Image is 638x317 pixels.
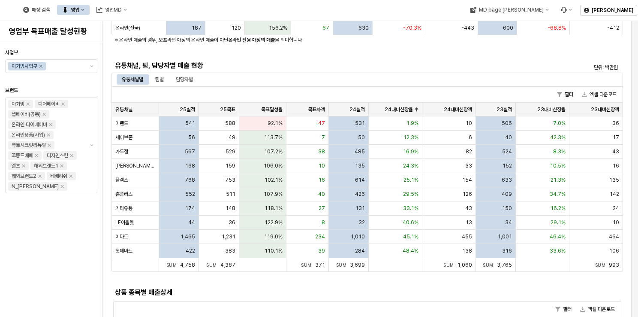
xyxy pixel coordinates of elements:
[60,164,63,168] div: Remove 해외브랜드1
[185,120,195,127] span: 541
[308,106,325,113] span: 목표차액
[580,5,637,16] button: [PERSON_NAME]
[551,205,566,212] span: 16.2%
[39,64,42,68] div: Remove 아가방사업부
[550,233,566,240] span: 46.4%
[609,247,619,254] span: 106
[185,148,195,155] span: 567
[185,162,195,169] span: 168
[466,120,472,127] span: 10
[469,134,472,141] span: 6
[358,134,365,141] span: 50
[465,162,472,169] span: 33
[264,148,283,155] span: 107.2%
[180,262,195,268] span: 4,758
[461,24,474,31] span: -443
[12,100,24,108] div: 아가방
[122,74,143,85] div: 유통채널별
[403,205,418,212] span: 33.1%
[229,219,235,226] span: 36
[222,233,235,240] span: 1,231
[115,288,492,297] h5: 상품 종목별 매출상세
[502,120,512,127] span: 506
[548,24,566,31] span: -68.8%
[71,7,79,13] div: 영업
[355,191,365,198] span: 426
[502,177,512,183] span: 633
[12,131,45,139] div: 온라인용품(사입)
[553,120,566,127] span: 7.0%
[150,74,169,85] div: 팀별
[577,304,618,314] button: 엑셀 다운로드
[9,27,94,36] h4: 영업부 목표매출 달성현황
[34,162,58,170] div: 해외브랜드1
[115,247,132,254] span: 롯데마트
[57,5,90,15] button: 영업
[502,247,512,254] span: 316
[12,141,46,149] div: 퓨토시크릿리뉴얼
[176,74,193,85] div: 담당자별
[12,182,59,191] div: N_[PERSON_NAME]
[319,205,325,212] span: 27
[91,5,132,15] div: 영업MD
[610,191,619,198] span: 142
[12,151,33,160] div: 꼬똥드베베
[155,74,164,85] div: 팀별
[355,177,365,183] span: 614
[115,219,134,226] span: LF아울렛
[5,87,18,93] span: 브랜드
[265,177,283,183] span: 102.1%
[318,247,325,254] span: 39
[502,191,512,198] span: 409
[192,24,202,31] span: 187
[613,134,619,141] span: 17
[268,120,283,127] span: 92.1%
[403,162,418,169] span: 24.3%
[443,262,457,268] span: Sum
[103,21,638,317] main: App Frame
[355,120,365,127] span: 531
[265,205,283,212] span: 118.1%
[551,219,566,226] span: 29.1%
[591,106,619,113] span: 23대비신장액
[265,219,283,226] span: 122.9%
[115,61,492,70] h5: 유통채널, 팀, 담당자별 매출 현황
[500,64,618,71] p: 단위: 백만원
[87,60,97,73] button: 제안 사항 표시
[225,247,235,254] span: 383
[609,262,619,268] span: 993
[318,191,325,198] span: 40
[613,205,619,212] span: 24
[188,134,195,141] span: 56
[115,233,128,240] span: 이마트
[502,205,512,212] span: 150
[466,219,472,226] span: 13
[403,24,421,31] span: -70.3%
[264,162,283,169] span: 106.0%
[358,219,365,226] span: 32
[462,233,472,240] span: 455
[462,177,472,183] span: 154
[185,177,195,183] span: 768
[261,106,283,113] span: 목표달성율
[26,102,30,106] div: Remove 아가방
[38,174,42,178] div: Remove 해외브랜드2
[551,177,566,183] span: 21.3%
[595,262,609,268] span: Sum
[497,262,512,268] span: 3,765
[322,219,325,226] span: 8
[35,154,38,157] div: Remove 꼬똥드베베
[502,148,512,155] span: 524
[69,174,72,178] div: Remove 베베리쉬
[115,36,534,44] p: ※ 온라인 매출의 경우, 오프라인 매장의 온라인 매출이 아닌 을 의미합니다
[48,143,51,147] div: Remove 퓨토시크릿리뉴얼
[554,89,577,100] button: 필터
[18,5,55,15] button: 매장 검색
[315,233,325,240] span: 234
[226,191,235,198] span: 511
[225,120,235,127] span: 588
[265,247,283,254] span: 110.1%
[609,177,619,183] span: 135
[403,177,418,183] span: 25.1%
[503,162,512,169] span: 152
